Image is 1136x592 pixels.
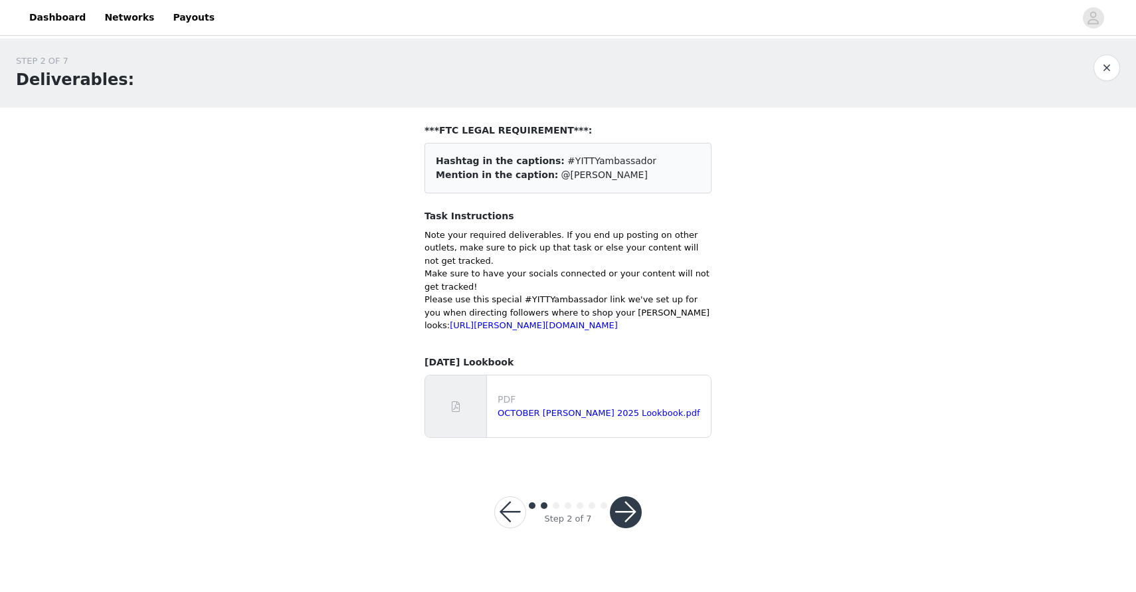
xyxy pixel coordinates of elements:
h4: [DATE] Lookbook [425,355,711,369]
span: @[PERSON_NAME] [561,169,648,180]
span: #YITTYambassador [567,155,656,166]
a: Dashboard [21,3,94,33]
span: Mention in the caption: [436,169,558,180]
a: OCTOBER [PERSON_NAME] 2025 Lookbook.pdf [498,408,700,418]
span: Hashtag in the captions: [436,155,565,166]
div: Step 2 of 7 [544,512,591,526]
a: [URL][PERSON_NAME][DOMAIN_NAME] [450,320,618,330]
a: Networks [96,3,162,33]
a: Payouts [165,3,223,33]
h1: Deliverables: [16,68,134,92]
p: Note your required deliverables. If you end up posting on other outlets, make sure to pick up tha... [425,229,711,268]
p: Please use this special #YITTYambassador link we've set up for you when directing followers where... [425,293,711,332]
div: STEP 2 OF 7 [16,54,134,68]
p: PDF [498,393,706,407]
div: avatar [1087,7,1099,29]
p: Make sure to have your socials connected or your content will not get tracked! [425,267,711,293]
h4: Task Instructions [425,209,711,223]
